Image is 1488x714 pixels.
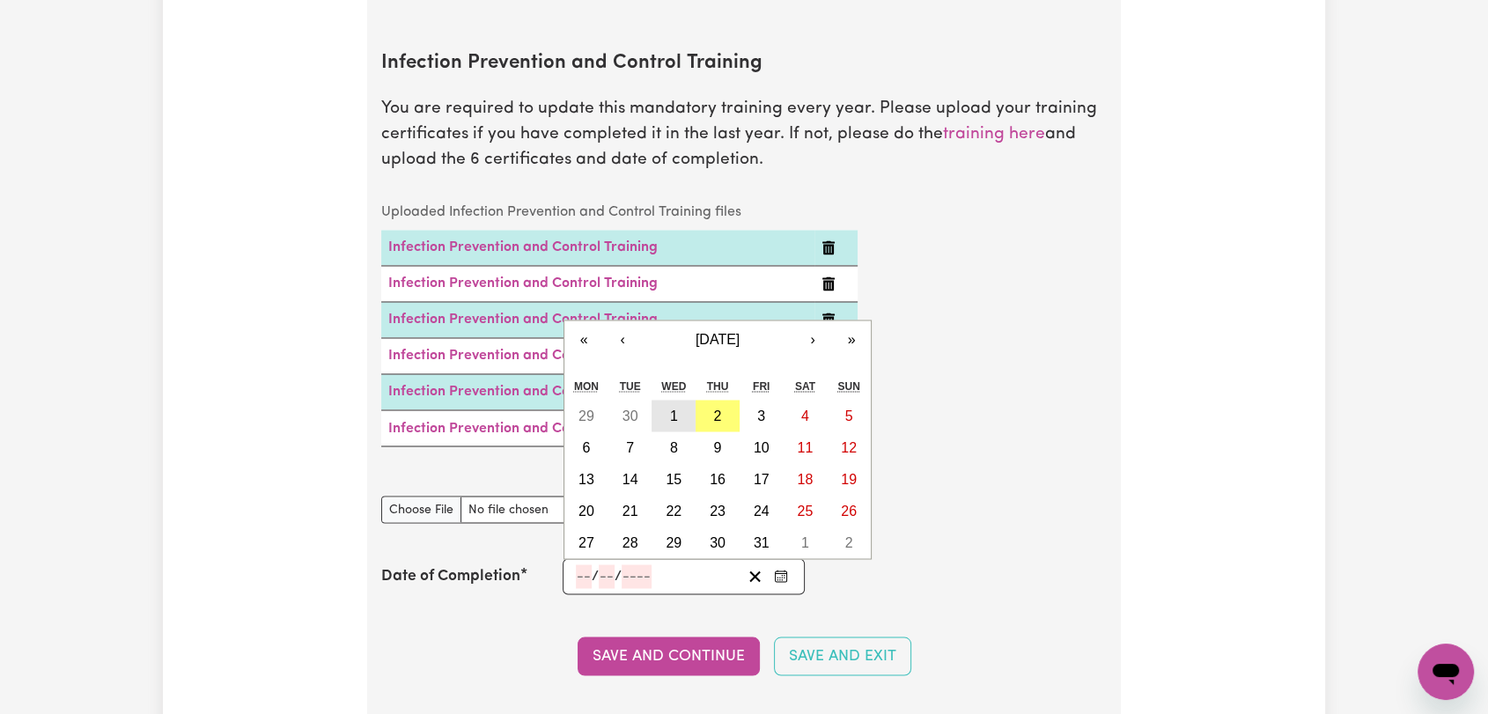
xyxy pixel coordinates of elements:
[710,471,726,486] abbr: October 16, 2025
[784,463,828,495] button: October 18, 2025
[652,526,696,558] button: October 29, 2025
[827,495,871,526] button: October 26, 2025
[845,408,853,423] abbr: October 5, 2025
[740,431,784,463] button: October 10, 2025
[827,431,871,463] button: October 12, 2025
[753,380,770,393] abbr: Friday
[1418,644,1474,700] iframe: Button to launch messaging window
[381,97,1107,173] p: You are required to update this mandatory training every year. Please upload your training certif...
[564,400,608,431] button: September 29, 2025
[578,534,594,549] abbr: October 27, 2025
[381,195,858,230] caption: Uploaded Infection Prevention and Control Training files
[821,273,836,294] button: Delete Infection Prevention and Control Training
[608,463,652,495] button: October 14, 2025
[841,471,857,486] abbr: October 19, 2025
[661,380,686,393] abbr: Wednesday
[754,439,770,454] abbr: October 10, 2025
[784,495,828,526] button: October 25, 2025
[574,380,599,393] abbr: Monday
[769,564,793,588] button: Enter the Date of Completion of your Infection Prevention and Control Training
[388,276,658,291] a: Infection Prevention and Control Training
[622,564,652,588] input: ----
[696,400,740,431] button: October 2, 2025
[388,240,658,254] a: Infection Prevention and Control Training
[622,408,638,423] abbr: September 30, 2025
[740,526,784,558] button: October 31, 2025
[381,52,1107,76] h2: Infection Prevention and Control Training
[827,400,871,431] button: October 5, 2025
[827,526,871,558] button: November 2, 2025
[564,495,608,526] button: October 20, 2025
[841,439,857,454] abbr: October 12, 2025
[608,526,652,558] button: October 28, 2025
[821,309,836,330] button: Delete Infection Prevention and Control Training
[615,568,622,584] span: /
[388,385,658,399] a: Infection Prevention and Control Training
[576,564,592,588] input: --
[784,431,828,463] button: October 11, 2025
[626,439,634,454] abbr: October 7, 2025
[696,526,740,558] button: October 30, 2025
[827,463,871,495] button: October 19, 2025
[388,349,658,363] a: Infection Prevention and Control Training
[608,400,652,431] button: September 30, 2025
[821,237,836,258] button: Delete Infection Prevention and Control Training
[564,431,608,463] button: October 6, 2025
[608,495,652,526] button: October 21, 2025
[578,408,594,423] abbr: September 29, 2025
[757,408,765,423] abbr: October 3, 2025
[797,471,813,486] abbr: October 18, 2025
[795,380,815,393] abbr: Saturday
[696,431,740,463] button: October 9, 2025
[622,471,638,486] abbr: October 14, 2025
[622,534,638,549] abbr: October 28, 2025
[714,439,722,454] abbr: October 9, 2025
[592,568,599,584] span: /
[797,439,813,454] abbr: October 11, 2025
[652,400,696,431] button: October 1, 2025
[754,534,770,549] abbr: October 31, 2025
[652,463,696,495] button: October 15, 2025
[642,320,793,359] button: [DATE]
[696,463,740,495] button: October 16, 2025
[797,503,813,518] abbr: October 25, 2025
[603,320,642,359] button: ‹
[578,471,594,486] abbr: October 13, 2025
[774,637,911,675] button: Save and Exit
[740,495,784,526] button: October 24, 2025
[582,439,590,454] abbr: October 6, 2025
[622,503,638,518] abbr: October 21, 2025
[784,526,828,558] button: November 1, 2025
[578,637,760,675] button: Save and Continue
[845,534,853,549] abbr: November 2, 2025
[710,503,726,518] abbr: October 23, 2025
[666,534,681,549] abbr: October 29, 2025
[943,126,1045,143] a: training here
[740,463,784,495] button: October 17, 2025
[666,471,681,486] abbr: October 15, 2025
[670,408,678,423] abbr: October 1, 2025
[784,400,828,431] button: October 4, 2025
[801,408,809,423] abbr: October 4, 2025
[793,320,832,359] button: ›
[564,463,608,495] button: October 13, 2025
[670,439,678,454] abbr: October 8, 2025
[741,564,769,588] button: Clear date
[666,503,681,518] abbr: October 22, 2025
[837,380,859,393] abbr: Sunday
[652,495,696,526] button: October 22, 2025
[578,503,594,518] abbr: October 20, 2025
[381,564,520,587] label: Date of Completion
[564,526,608,558] button: October 27, 2025
[801,534,809,549] abbr: November 1, 2025
[388,421,658,435] a: Infection Prevention and Control Training
[652,431,696,463] button: October 8, 2025
[710,534,726,549] abbr: October 30, 2025
[696,332,740,347] span: [DATE]
[714,408,722,423] abbr: October 2, 2025
[740,400,784,431] button: October 3, 2025
[754,471,770,486] abbr: October 17, 2025
[707,380,729,393] abbr: Thursday
[841,503,857,518] abbr: October 26, 2025
[388,313,658,327] a: Infection Prevention and Control Training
